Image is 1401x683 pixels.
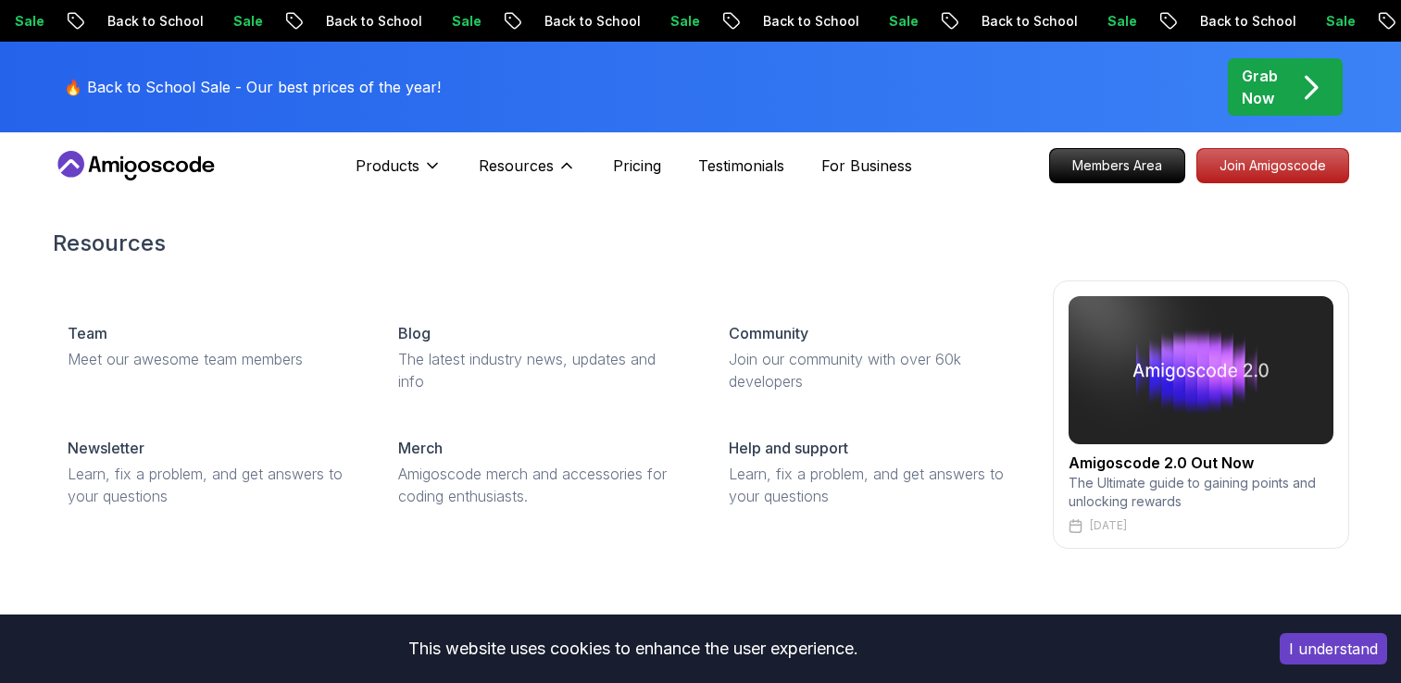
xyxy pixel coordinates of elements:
[1069,296,1333,444] img: amigoscode 2.0
[434,12,494,31] p: Sale
[308,12,434,31] p: Back to School
[356,155,442,192] button: Products
[1053,280,1349,549] a: amigoscode 2.0Amigoscode 2.0 Out NowThe Ultimate guide to gaining points and unlocking rewards[DATE]
[398,463,684,507] p: Amigoscode merch and accessories for coding enthusiasts.
[356,155,419,177] p: Products
[1197,149,1348,182] p: Join Amigoscode
[383,307,699,407] a: BlogThe latest industry news, updates and info
[964,12,1090,31] p: Back to School
[398,437,443,459] p: Merch
[1049,148,1185,183] a: Members Area
[53,307,369,385] a: TeamMeet our awesome team members
[1182,12,1308,31] p: Back to School
[68,322,107,344] p: Team
[714,307,1030,407] a: CommunityJoin our community with over 60k developers
[1090,518,1127,533] p: [DATE]
[383,422,699,522] a: MerchAmigoscode merch and accessories for coding enthusiasts.
[398,322,431,344] p: Blog
[1050,149,1184,182] p: Members Area
[68,348,354,370] p: Meet our awesome team members
[64,76,441,98] p: 🔥 Back to School Sale - Our best prices of the year!
[90,12,216,31] p: Back to School
[14,628,1252,669] div: This website uses cookies to enhance the user experience.
[729,437,848,459] p: Help and support
[1069,474,1333,511] p: The Ultimate guide to gaining points and unlocking rewards
[68,463,354,507] p: Learn, fix a problem, and get answers to your questions
[1242,65,1278,109] p: Grab Now
[398,348,684,392] p: The latest industry news, updates and info
[653,12,712,31] p: Sale
[68,437,144,459] p: Newsletter
[714,422,1030,522] a: Help and supportLearn, fix a problem, and get answers to your questions
[53,422,369,522] a: NewsletterLearn, fix a problem, and get answers to your questions
[1069,452,1333,474] h2: Amigoscode 2.0 Out Now
[1308,12,1368,31] p: Sale
[613,155,661,177] a: Pricing
[479,155,554,177] p: Resources
[729,463,1015,507] p: Learn, fix a problem, and get answers to your questions
[1090,12,1149,31] p: Sale
[1280,633,1387,664] button: Accept cookies
[216,12,275,31] p: Sale
[53,229,1349,258] h2: Resources
[729,348,1015,392] p: Join our community with over 60k developers
[527,12,653,31] p: Back to School
[698,155,784,177] a: Testimonials
[821,155,912,177] a: For Business
[1196,148,1349,183] a: Join Amigoscode
[745,12,871,31] p: Back to School
[871,12,931,31] p: Sale
[729,322,808,344] p: Community
[479,155,576,192] button: Resources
